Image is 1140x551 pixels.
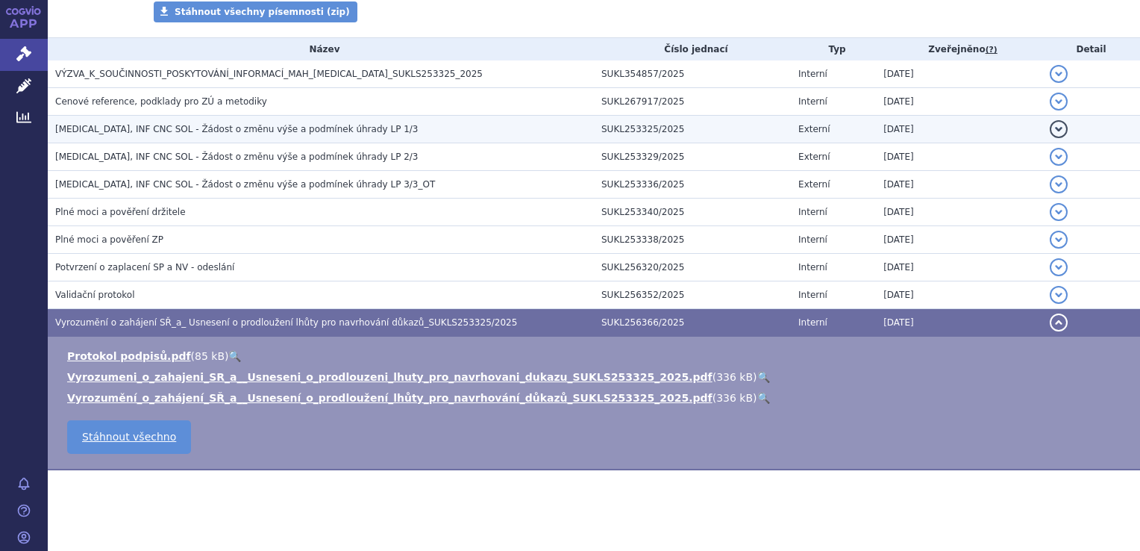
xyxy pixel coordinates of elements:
[67,420,191,454] a: Stáhnout všechno
[876,60,1042,88] td: [DATE]
[716,392,753,404] span: 336 kB
[594,143,791,171] td: SUKL253329/2025
[67,349,1125,364] li: ( )
[67,350,191,362] a: Protokol podpisů.pdf
[55,152,419,162] span: OPDIVO, INF CNC SOL - Žádost o změnu výše a podmínek úhrady LP 2/3
[55,317,517,328] span: Vyrozumění o zahájení SŘ_a_ Usnesení o prodloužení lhůty pro navrhování důkazů_SUKLS253325/2025
[791,38,876,60] th: Typ
[716,371,753,383] span: 336 kB
[757,392,770,404] a: 🔍
[876,143,1042,171] td: [DATE]
[55,69,483,79] span: VÝZVA_K_SOUČINNOSTI_POSKYTOVÁNÍ_INFORMACÍ_MAH_OPDIVO_SUKLS253325_2025
[876,116,1042,143] td: [DATE]
[195,350,225,362] span: 85 kB
[67,371,712,383] a: Vyrozumeni_o_zahajeni_SR_a__Usneseni_o_prodlouzeni_lhuty_pro_navrhovani_dukazu_SUKLS253325_2025.pdf
[55,124,419,134] span: OPDIVO, INF CNC SOL - Žádost o změnu výše a podmínek úhrady LP 1/3
[876,281,1042,309] td: [DATE]
[67,370,1125,385] li: ( )
[228,350,241,362] a: 🔍
[594,60,791,88] td: SUKL354857/2025
[1050,175,1068,193] button: detail
[876,226,1042,254] td: [DATE]
[55,234,163,245] span: Plné moci a pověření ZP
[1050,148,1068,166] button: detail
[876,199,1042,226] td: [DATE]
[55,207,186,217] span: Plné moci a pověření držitele
[55,96,267,107] span: Cenové reference, podklady pro ZÚ a metodiky
[798,207,827,217] span: Interní
[594,309,791,337] td: SUKL256366/2025
[1050,258,1068,276] button: detail
[798,152,830,162] span: Externí
[594,116,791,143] td: SUKL253325/2025
[594,38,791,60] th: Číslo jednací
[798,179,830,190] span: Externí
[1050,93,1068,110] button: detail
[1050,120,1068,138] button: detail
[1050,203,1068,221] button: detail
[876,88,1042,116] td: [DATE]
[67,390,1125,405] li: ( )
[798,317,827,328] span: Interní
[798,69,827,79] span: Interní
[986,45,997,55] abbr: (?)
[798,96,827,107] span: Interní
[594,88,791,116] td: SUKL267917/2025
[876,171,1042,199] td: [DATE]
[1050,231,1068,249] button: detail
[1050,286,1068,304] button: detail
[798,262,827,273] span: Interní
[55,179,435,190] span: OPDIVO, INF CNC SOL - Žádost o změnu výše a podmínek úhrady LP 3/3_OT
[1042,38,1140,60] th: Detail
[594,171,791,199] td: SUKL253336/2025
[1050,314,1068,331] button: detail
[67,392,712,404] a: Vyrozumění_o_zahájení_SŘ_a__Usnesení_o_prodloužení_lhůty_pro_navrhování_důkazů_SUKLS253325_2025.pdf
[594,281,791,309] td: SUKL256352/2025
[175,7,350,17] span: Stáhnout všechny písemnosti (zip)
[876,38,1042,60] th: Zveřejněno
[798,124,830,134] span: Externí
[1050,65,1068,83] button: detail
[798,234,827,245] span: Interní
[594,226,791,254] td: SUKL253338/2025
[48,38,594,60] th: Název
[876,254,1042,281] td: [DATE]
[757,371,770,383] a: 🔍
[594,254,791,281] td: SUKL256320/2025
[594,199,791,226] td: SUKL253340/2025
[154,1,357,22] a: Stáhnout všechny písemnosti (zip)
[876,309,1042,337] td: [DATE]
[55,290,135,300] span: Validační protokol
[55,262,234,273] span: Potvrzení o zaplacení SP a NV - odeslání
[798,290,827,300] span: Interní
